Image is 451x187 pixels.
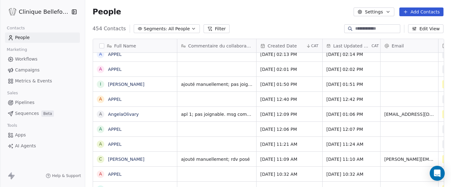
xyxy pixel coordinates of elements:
[204,24,230,33] button: Filter
[268,43,297,49] span: Created Date
[46,173,81,178] a: Help & Support
[323,39,380,52] div: Last Updated DateCAT
[168,26,190,32] span: All People
[5,54,80,64] a: Workflows
[8,7,67,17] button: Clinique Bellefontaine
[381,39,438,52] div: Email
[408,24,443,33] button: Edit View
[108,127,122,132] a: APPEL
[326,126,363,132] span: [DATE] 12:07 PM
[9,8,16,16] img: Logo_Bellefontaine_Black.png
[354,7,394,16] button: Settings
[108,52,122,57] a: APPEL
[392,43,404,49] span: Email
[52,173,81,178] span: Help & Support
[5,65,80,75] a: Campaigns
[326,141,363,147] span: [DATE] 11:24 AM
[5,97,80,108] a: Pipelines
[15,67,39,73] span: Campaigns
[99,141,102,147] div: A
[257,39,322,52] div: Created DateCAT
[4,45,30,54] span: Marketing
[15,56,38,62] span: Workflows
[384,111,434,117] span: [EMAIL_ADDRESS][DOMAIN_NAME]
[181,81,252,87] span: ajouté manuellement; pas joignable, email envoyé avec une demande de photos
[15,78,52,84] span: Metrics & Events
[430,166,445,181] div: Open Intercom Messenger
[99,51,102,57] div: A
[108,82,144,87] a: [PERSON_NAME]
[326,81,363,87] span: [DATE] 01:51 PM
[108,172,122,177] a: APPEL
[181,111,252,117] span: apl 1; pas joignable. msg combox. rpl plus tard
[326,111,363,117] span: [DATE] 01:06 PM
[5,141,80,151] a: AI Agents
[15,143,36,149] span: AI Agents
[260,171,297,177] span: [DATE] 10:32 AM
[260,96,297,102] span: [DATE] 12:40 PM
[5,76,80,86] a: Metrics & Events
[333,43,370,49] span: Last Updated Date
[260,81,297,87] span: [DATE] 01:50 PM
[260,66,297,72] span: [DATE] 02:01 PM
[326,66,363,72] span: [DATE] 02:02 PM
[260,51,297,57] span: [DATE] 02:13 PM
[5,130,80,140] a: Apps
[4,121,20,130] span: Tools
[311,43,318,48] span: CAT
[181,156,250,162] span: ajouté manuellement; rdv posé
[326,171,363,177] span: [DATE] 10:32 AM
[15,34,30,41] span: People
[108,157,144,162] a: [PERSON_NAME]
[177,39,256,52] div: Commentaire du collaborateur
[188,43,252,49] span: Commentaire du collaborateur
[4,23,28,33] span: Contacts
[108,112,139,117] a: AngelaOlivary
[15,132,26,138] span: Apps
[41,111,54,117] span: Beta
[399,7,443,16] button: Add Contacts
[371,43,379,48] span: CAT
[260,141,297,147] span: [DATE] 11:21 AM
[99,171,102,177] div: A
[108,97,122,102] a: APPEL
[99,96,102,102] div: A
[100,81,101,87] div: I
[93,25,126,32] span: 454 Contacts
[99,66,102,72] div: A
[326,96,363,102] span: [DATE] 12:42 PM
[114,43,136,49] span: Full Name
[260,156,297,162] span: [DATE] 11:09 AM
[108,142,122,147] a: APPEL
[384,156,434,162] span: [PERSON_NAME][EMAIL_ADDRESS][DOMAIN_NAME]
[93,39,177,52] div: Full Name
[99,126,102,132] div: A
[15,99,34,106] span: Pipelines
[260,111,297,117] span: [DATE] 12:09 PM
[99,111,102,117] div: A
[326,156,363,162] span: [DATE] 11:10 AM
[4,88,21,98] span: Sales
[5,108,80,119] a: SequencesBeta
[93,7,121,17] span: People
[19,8,70,16] span: Clinique Bellefontaine
[260,126,297,132] span: [DATE] 12:06 PM
[144,26,167,32] span: Segments:
[5,32,80,43] a: People
[99,156,102,162] div: C
[15,110,39,117] span: Sequences
[108,67,122,72] a: APPEL
[326,51,363,57] span: [DATE] 02:14 PM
